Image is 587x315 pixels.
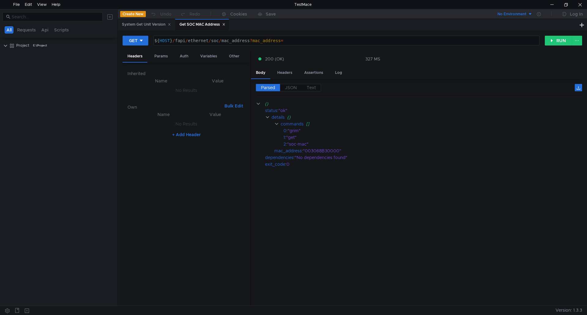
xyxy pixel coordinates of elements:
div: {} [265,100,573,107]
div: Get SOC MAC Address [179,21,225,28]
div: E:\Project [33,41,47,50]
span: Text [307,85,316,90]
div: Body [251,67,270,79]
button: GET [123,36,148,45]
div: Other [224,51,244,62]
div: Project [16,41,29,50]
div: status [265,107,277,114]
div: : [265,154,582,161]
div: Assertions [299,67,328,78]
button: Requests [15,26,38,34]
div: Cookies [230,10,247,18]
div: [] [306,121,574,127]
button: All [5,26,13,34]
div: : [274,147,582,154]
div: "soc-mac" [287,141,573,147]
button: No Environment [490,9,533,19]
div: 2 [283,141,286,147]
div: 1 [283,134,285,141]
button: + Add Header [170,131,203,138]
span: 200 (OK) [265,56,284,62]
div: 327 MS [365,56,380,62]
div: Log In [570,10,583,18]
div: GET [129,37,138,44]
th: Value [190,111,241,118]
div: commands [281,121,304,127]
button: RUN [545,36,572,45]
span: Version: 1.3.3 [556,306,582,315]
div: System Get Unit Version [122,21,171,28]
div: : [265,161,582,168]
div: Headers [123,51,147,63]
h6: Own [127,103,222,111]
h6: Inherited [127,70,246,77]
div: Undo [160,10,172,18]
div: "No dependencies found" [295,154,574,161]
div: details [271,114,285,121]
nz-embed-empty: No Results [175,88,197,93]
div: "ok" [279,107,574,114]
input: Search... [12,13,99,20]
button: Redo [176,9,205,19]
div: : [283,134,582,141]
span: Parsed [261,85,275,90]
div: Auth [175,51,193,62]
div: Headers [272,67,297,78]
button: Api [39,26,50,34]
button: Create New [120,11,146,17]
nz-embed-empty: No Results [175,121,197,127]
div: exit_code [265,161,285,168]
button: Undo [146,9,176,19]
div: Variables [195,51,222,62]
div: Redo [190,10,200,18]
div: 0 [283,127,286,134]
th: Name [137,111,190,118]
div: No Environment [497,11,526,17]
button: Bulk Edit [222,102,246,110]
th: Value [190,77,246,85]
div: Log [330,67,347,78]
div: Params [150,51,173,62]
div: : [283,141,582,147]
div: : [265,107,582,114]
div: mac_address [274,147,302,154]
div: {} [287,114,574,121]
div: "003068B30000" [303,147,574,154]
div: "grim" [288,127,573,134]
div: 0 [286,161,574,168]
div: "get" [286,134,573,141]
button: Scripts [52,26,71,34]
div: Save [266,12,276,16]
div: : [283,127,582,134]
div: dependencies [265,154,293,161]
span: JSON [285,85,297,90]
th: Name [132,77,190,85]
